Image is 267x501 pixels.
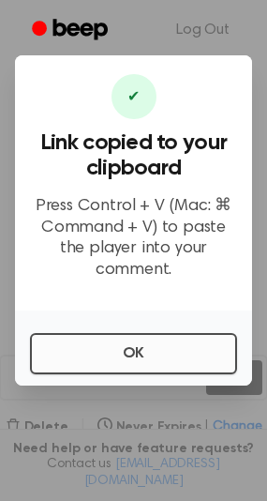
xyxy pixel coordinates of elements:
[30,196,237,281] p: Press Control + V (Mac: ⌘ Command + V) to paste the player into your comment.
[30,130,237,181] h3: Link copied to your clipboard
[157,8,248,53] a: Log Out
[111,74,156,119] div: ✔
[19,12,125,49] a: Beep
[30,333,237,374] button: OK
